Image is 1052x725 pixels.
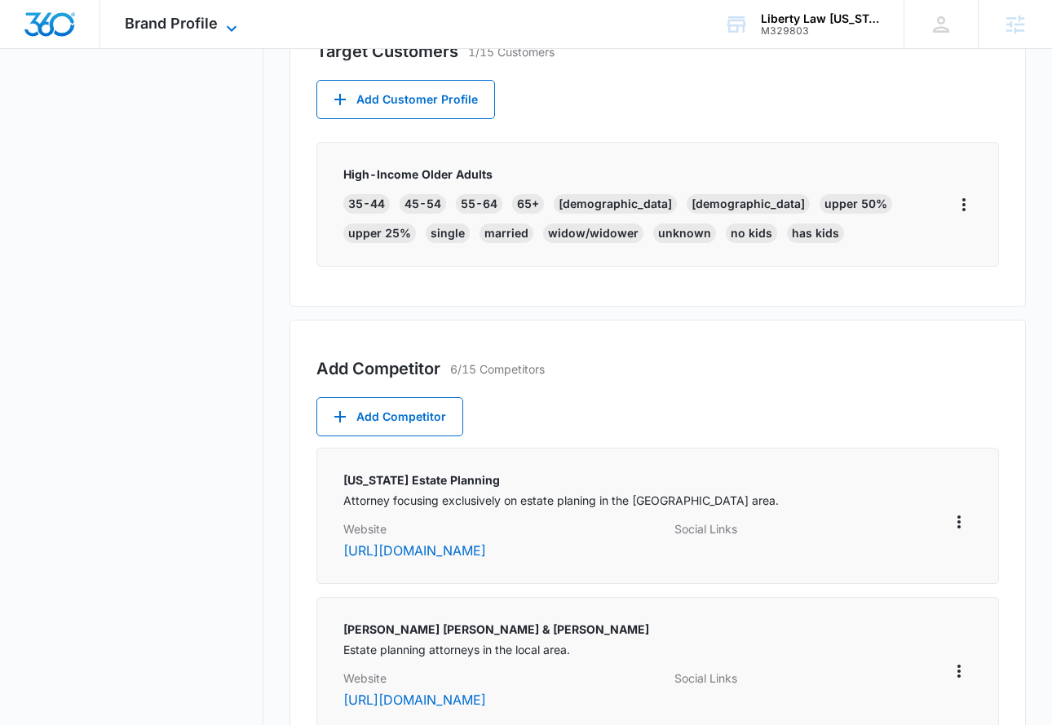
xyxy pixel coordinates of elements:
[653,223,716,243] div: unknown
[343,692,486,708] a: [URL][DOMAIN_NAME]
[343,166,957,183] p: High-Income Older Adults
[343,641,737,658] p: Estate planning attorneys in the local area.
[343,223,416,243] div: upper 25%
[480,223,533,243] div: married
[512,194,544,214] div: 65+
[343,471,779,488] p: [US_STATE] Estate Planning
[456,194,502,214] div: 55-64
[674,520,737,537] p: Social Links
[343,492,779,509] p: Attorney focusing exclusively on estate planing in the [GEOGRAPHIC_DATA] area.
[554,194,677,214] div: [DEMOGRAPHIC_DATA]
[343,194,390,214] div: 35-44
[946,509,972,535] button: More
[468,43,555,60] p: 1/15 Customers
[343,520,663,537] p: Website
[343,670,663,687] p: Website
[316,39,458,64] h3: Target Customers
[946,658,972,684] button: More
[450,360,545,378] p: 6/15 Competitors
[316,80,495,119] button: Add Customer Profile
[957,192,972,218] button: More
[687,194,810,214] div: [DEMOGRAPHIC_DATA]
[761,25,880,37] div: account id
[343,542,486,559] a: [URL][DOMAIN_NAME]
[316,397,463,436] button: Add Competitor
[820,194,892,214] div: upper 50%
[674,670,737,687] p: Social Links
[343,621,737,638] p: [PERSON_NAME] [PERSON_NAME] & [PERSON_NAME]
[787,223,844,243] div: has kids
[400,194,446,214] div: 45-54
[316,356,440,381] h3: Add Competitor
[761,12,880,25] div: account name
[726,223,777,243] div: no kids
[543,223,643,243] div: widow/widower
[426,223,470,243] div: single
[125,15,218,32] span: Brand Profile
